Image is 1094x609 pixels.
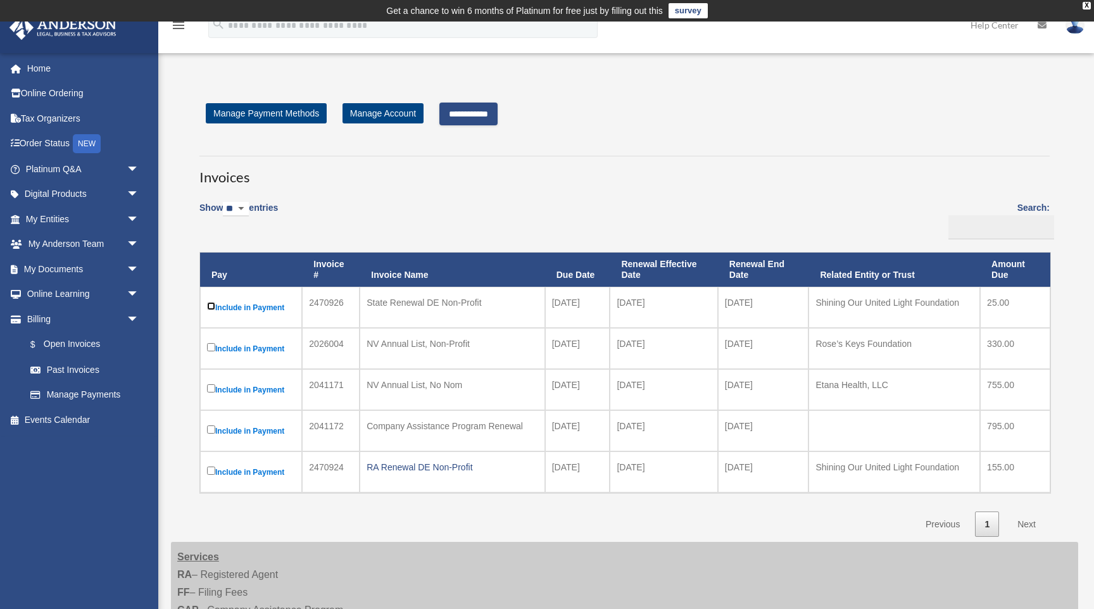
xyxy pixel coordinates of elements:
[199,156,1050,187] h3: Invoices
[207,302,215,310] input: Include in Payment
[73,134,101,153] div: NEW
[545,253,610,287] th: Due Date: activate to sort column ascending
[207,343,215,351] input: Include in Payment
[9,206,158,232] a: My Entitiesarrow_drop_down
[9,232,158,257] a: My Anderson Teamarrow_drop_down
[545,451,610,493] td: [DATE]
[980,410,1050,451] td: 795.00
[718,369,809,410] td: [DATE]
[1008,512,1045,537] a: Next
[9,282,158,307] a: Online Learningarrow_drop_down
[207,299,295,315] label: Include in Payment
[808,287,980,328] td: Shining Our United Light Foundation
[367,376,538,394] div: NV Annual List, No Nom
[9,56,158,81] a: Home
[171,18,186,33] i: menu
[127,256,152,282] span: arrow_drop_down
[980,287,1050,328] td: 25.00
[367,458,538,476] div: RA Renewal DE Non-Profit
[669,3,708,18] a: survey
[207,467,215,475] input: Include in Payment
[302,328,360,369] td: 2026004
[37,337,44,353] span: $
[610,253,717,287] th: Renewal Effective Date: activate to sort column ascending
[9,81,158,106] a: Online Ordering
[177,551,219,562] strong: Services
[207,382,295,398] label: Include in Payment
[808,451,980,493] td: Shining Our United Light Foundation
[980,451,1050,493] td: 155.00
[302,253,360,287] th: Invoice #: activate to sort column ascending
[975,512,999,537] a: 1
[980,328,1050,369] td: 330.00
[944,200,1050,239] label: Search:
[545,410,610,451] td: [DATE]
[199,200,278,229] label: Show entries
[367,294,538,311] div: State Renewal DE Non-Profit
[9,182,158,207] a: Digital Productsarrow_drop_down
[127,206,152,232] span: arrow_drop_down
[808,253,980,287] th: Related Entity or Trust: activate to sort column ascending
[1066,16,1085,34] img: User Pic
[18,382,152,408] a: Manage Payments
[808,369,980,410] td: Etana Health, LLC
[206,103,327,123] a: Manage Payment Methods
[127,182,152,208] span: arrow_drop_down
[9,256,158,282] a: My Documentsarrow_drop_down
[302,410,360,451] td: 2041172
[610,287,717,328] td: [DATE]
[177,569,192,580] strong: RA
[207,464,295,480] label: Include in Payment
[610,410,717,451] td: [DATE]
[200,253,302,287] th: Pay: activate to sort column descending
[948,215,1054,239] input: Search:
[9,156,158,182] a: Platinum Q&Aarrow_drop_down
[9,106,158,131] a: Tax Organizers
[127,156,152,182] span: arrow_drop_down
[207,341,295,356] label: Include in Payment
[718,451,809,493] td: [DATE]
[916,512,969,537] a: Previous
[980,369,1050,410] td: 755.00
[610,369,717,410] td: [DATE]
[386,3,663,18] div: Get a chance to win 6 months of Platinum for free just by filling out this
[367,417,538,435] div: Company Assistance Program Renewal
[18,332,146,358] a: $Open Invoices
[207,425,215,434] input: Include in Payment
[545,287,610,328] td: [DATE]
[545,369,610,410] td: [DATE]
[207,423,295,439] label: Include in Payment
[302,451,360,493] td: 2470924
[9,407,158,432] a: Events Calendar
[207,384,215,392] input: Include in Payment
[718,253,809,287] th: Renewal End Date: activate to sort column ascending
[302,287,360,328] td: 2470926
[360,253,544,287] th: Invoice Name: activate to sort column ascending
[545,328,610,369] td: [DATE]
[808,328,980,369] td: Rose’s Keys Foundation
[367,335,538,353] div: NV Annual List, Non-Profit
[171,22,186,33] a: menu
[18,357,152,382] a: Past Invoices
[980,253,1050,287] th: Amount Due: activate to sort column ascending
[6,15,120,40] img: Anderson Advisors Platinum Portal
[9,131,158,157] a: Order StatusNEW
[127,306,152,332] span: arrow_drop_down
[211,17,225,31] i: search
[610,328,717,369] td: [DATE]
[343,103,424,123] a: Manage Account
[1083,2,1091,9] div: close
[610,451,717,493] td: [DATE]
[302,369,360,410] td: 2041171
[127,232,152,258] span: arrow_drop_down
[718,287,809,328] td: [DATE]
[718,328,809,369] td: [DATE]
[127,282,152,308] span: arrow_drop_down
[9,306,152,332] a: Billingarrow_drop_down
[223,202,249,217] select: Showentries
[177,587,190,598] strong: FF
[718,410,809,451] td: [DATE]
